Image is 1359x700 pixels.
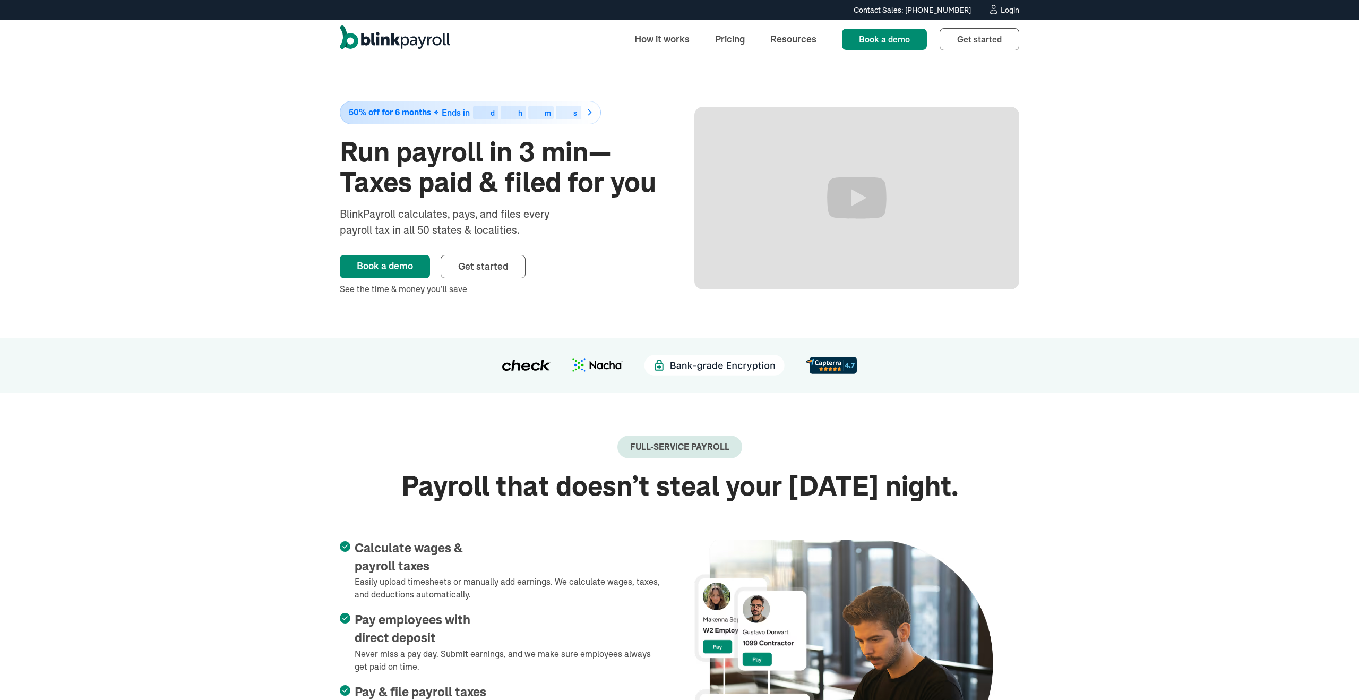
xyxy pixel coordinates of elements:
[340,101,665,124] a: 50% off for 6 monthsEnds indhms
[573,109,577,117] div: s
[707,28,753,50] a: Pricing
[957,34,1002,45] span: Get started
[340,471,1019,501] h2: Payroll that doesn’t steal your [DATE] night.
[491,109,495,117] div: d
[694,107,1019,289] iframe: Run Payroll in 3 min with BlinkPayroll
[806,357,857,373] img: d56c0860-961d-46a8-819e-eda1494028f8.svg
[340,255,430,278] a: Book a demo
[441,255,526,278] a: Get started
[340,25,450,53] a: home
[1001,6,1019,14] div: Login
[355,613,470,645] span: Pay employees with direct deposit
[940,28,1019,50] a: Get started
[988,4,1019,16] a: Login
[762,28,825,50] a: Resources
[854,5,971,16] div: Contact Sales: [PHONE_NUMBER]
[859,34,910,45] span: Book a demo
[630,442,729,452] div: Full-Service payroll
[340,283,665,295] div: See the time & money you’ll save
[340,611,665,672] li: Never miss a pay day. Submit earnings, and we make sure employees always get paid on time.
[442,107,470,118] span: Ends in
[626,28,698,50] a: How it works
[349,108,431,117] span: 50% off for 6 months
[340,137,665,198] h1: Run payroll in 3 min—Taxes paid & filed for you
[545,109,551,117] div: m
[458,260,508,272] span: Get started
[518,109,522,117] div: h
[842,29,927,50] a: Book a demo
[340,540,665,601] li: Easily upload timesheets or manually add earnings. We calculate wages, taxes, and deductions auto...
[355,541,463,573] span: Calculate wages & payroll taxes
[340,206,578,238] div: BlinkPayroll calculates, pays, and files every payroll tax in all 50 states & localities.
